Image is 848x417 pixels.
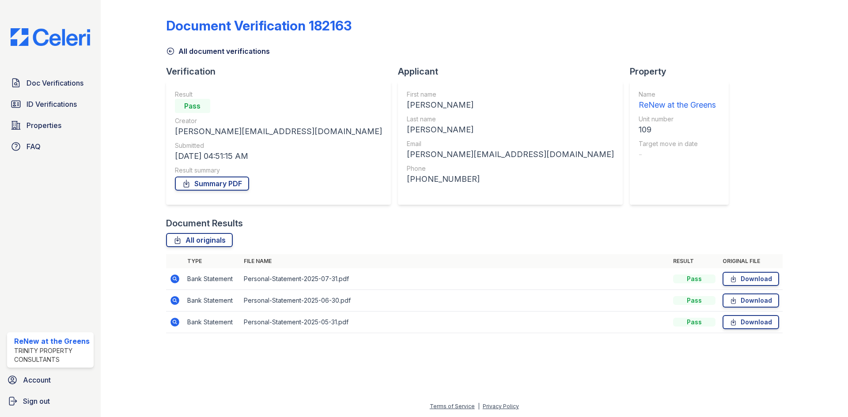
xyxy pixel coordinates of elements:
div: ReNew at the Greens [14,336,90,346]
div: Email [407,139,614,148]
td: Bank Statement [184,290,240,312]
a: Download [723,293,779,308]
a: Privacy Policy [483,403,519,409]
div: [DATE] 04:51:15 AM [175,150,382,162]
td: Personal-Statement-2025-07-31.pdf [240,268,670,290]
div: First name [407,90,614,99]
div: Result summary [175,166,382,175]
a: Account [4,371,97,389]
div: Pass [673,274,715,283]
div: Submitted [175,141,382,150]
span: FAQ [26,141,41,152]
div: Pass [175,99,210,113]
td: Personal-Statement-2025-06-30.pdf [240,290,670,312]
div: 109 [639,124,716,136]
div: Property [630,65,736,78]
div: Creator [175,116,382,125]
a: FAQ [7,138,94,155]
div: [PERSON_NAME][EMAIL_ADDRESS][DOMAIN_NAME] [407,148,614,161]
a: Sign out [4,392,97,410]
a: Terms of Service [430,403,475,409]
span: Doc Verifications [26,78,83,88]
span: ID Verifications [26,99,77,109]
div: Target move in date [639,139,716,148]
div: Document Results [166,217,243,229]
a: Name ReNew at the Greens [639,90,716,111]
a: Download [723,315,779,329]
div: Document Verification 182163 [166,18,352,34]
div: Last name [407,115,614,124]
td: Bank Statement [184,268,240,290]
span: Account [23,375,51,385]
th: Original file [719,254,783,268]
div: Phone [407,164,614,173]
span: Sign out [23,396,50,406]
div: [PERSON_NAME] [407,124,614,136]
img: CE_Logo_Blue-a8612792a0a2168367f1c8372b55b34899dd931a85d93a1a3d3e32e68fde9ad4.png [4,28,97,46]
span: Properties [26,120,61,131]
div: | [478,403,480,409]
div: Unit number [639,115,716,124]
div: ReNew at the Greens [639,99,716,111]
div: [PERSON_NAME][EMAIL_ADDRESS][DOMAIN_NAME] [175,125,382,138]
a: Download [723,272,779,286]
a: ID Verifications [7,95,94,113]
div: Verification [166,65,398,78]
div: - [639,148,716,161]
td: Personal-Statement-2025-05-31.pdf [240,312,670,333]
th: Result [670,254,719,268]
div: [PERSON_NAME] [407,99,614,111]
a: Properties [7,116,94,134]
a: Summary PDF [175,177,249,191]
div: Name [639,90,716,99]
th: File name [240,254,670,268]
a: All originals [166,233,233,247]
div: Pass [673,318,715,327]
a: Doc Verifications [7,74,94,92]
a: All document verifications [166,46,270,56]
div: Applicant [398,65,630,78]
td: Bank Statement [184,312,240,333]
div: Trinity Property Consultants [14,346,90,364]
div: Result [175,90,382,99]
div: Pass [673,296,715,305]
th: Type [184,254,240,268]
div: [PHONE_NUMBER] [407,173,614,185]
